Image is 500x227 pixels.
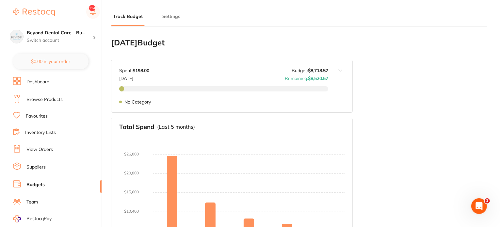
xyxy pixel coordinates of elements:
[285,73,328,81] p: Remaining:
[308,75,328,81] strong: $8,520.57
[26,216,52,222] span: RestocqPay
[471,198,487,214] iframe: Intercom live chat
[26,146,53,153] a: View Orders
[308,68,328,73] strong: $8,718.57
[119,68,149,73] p: Spent:
[157,124,195,130] p: (Last 5 months)
[13,8,55,16] img: Restocq Logo
[26,182,45,188] a: Budgets
[26,79,49,85] a: Dashboard
[10,30,23,43] img: Beyond Dental Care - Burpengary
[13,215,21,222] img: RestocqPay
[25,129,56,136] a: Inventory Lists
[26,113,48,120] a: Favourites
[13,5,55,20] a: Restocq Logo
[111,38,353,47] h2: [DATE] Budget
[13,54,89,69] button: $0.00 in your order
[13,215,52,222] a: RestocqPay
[26,96,63,103] a: Browse Products
[292,68,328,73] p: Budget:
[485,198,490,203] span: 1
[133,68,149,73] strong: $198.00
[124,99,151,105] p: No Category
[119,123,154,131] h3: Total Spend
[26,199,38,205] a: Team
[111,13,145,20] button: Track Budget
[119,73,149,81] p: [DATE]
[160,13,182,20] button: Settings
[27,30,93,36] h4: Beyond Dental Care - Burpengary
[27,37,93,44] p: Switch account
[26,164,46,170] a: Suppliers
